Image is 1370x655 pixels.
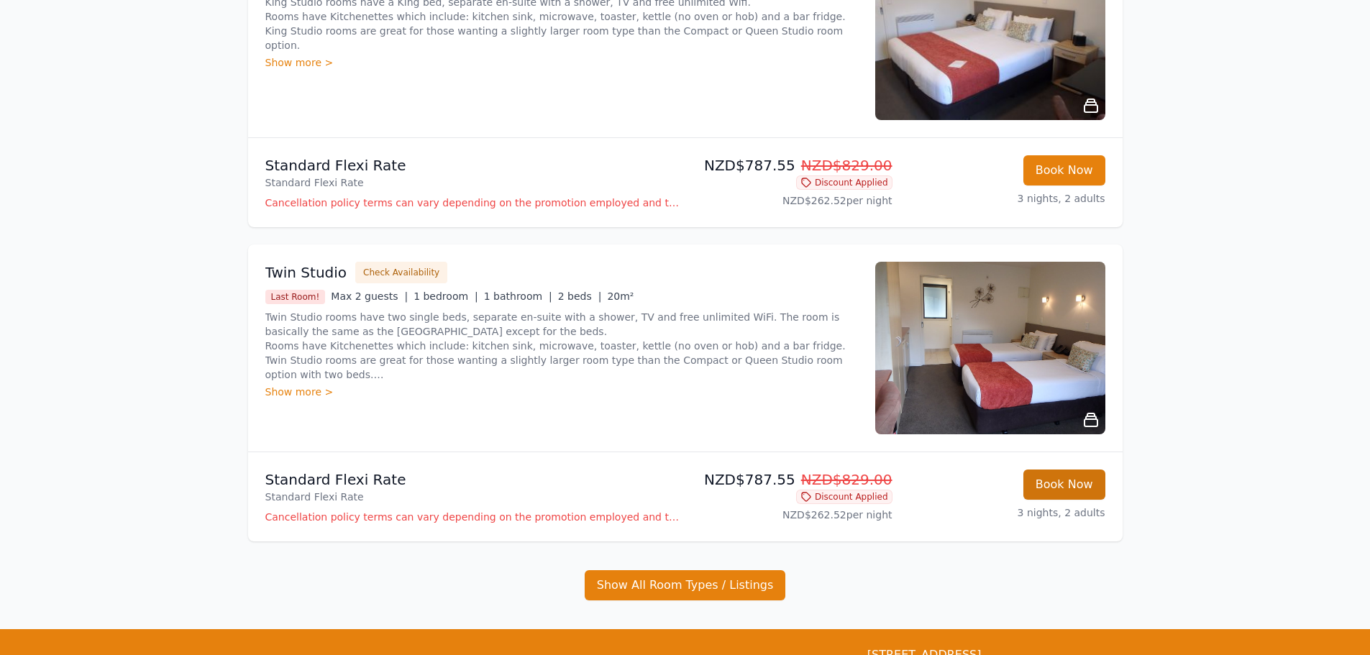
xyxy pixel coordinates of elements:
div: Show more > [265,385,858,399]
button: Book Now [1023,470,1105,500]
p: 3 nights, 2 adults [904,505,1105,520]
button: Show All Room Types / Listings [585,570,786,600]
h3: Twin Studio [265,262,347,283]
span: Max 2 guests | [331,290,408,302]
button: Book Now [1023,155,1105,185]
span: 20m² [607,290,634,302]
p: 3 nights, 2 adults [904,191,1105,206]
p: Twin Studio rooms have two single beds, separate en-suite with a shower, TV and free unlimited Wi... [265,310,858,382]
span: 1 bathroom | [484,290,552,302]
span: Discount Applied [796,175,892,190]
p: Standard Flexi Rate [265,155,680,175]
p: NZD$262.52 per night [691,193,892,208]
button: Check Availability [355,262,447,283]
p: NZD$787.55 [691,470,892,490]
span: Last Room! [265,290,326,304]
p: NZD$262.52 per night [691,508,892,522]
p: Standard Flexi Rate [265,175,680,190]
span: 1 bedroom | [414,290,478,302]
p: NZD$787.55 [691,155,892,175]
p: Standard Flexi Rate [265,470,680,490]
span: NZD$829.00 [801,157,892,174]
span: Discount Applied [796,490,892,504]
span: 2 beds | [558,290,602,302]
div: Show more > [265,55,858,70]
p: Cancellation policy terms can vary depending on the promotion employed and the time of stay of th... [265,510,680,524]
p: Cancellation policy terms can vary depending on the promotion employed and the time of stay of th... [265,196,680,210]
span: NZD$829.00 [801,471,892,488]
p: Standard Flexi Rate [265,490,680,504]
